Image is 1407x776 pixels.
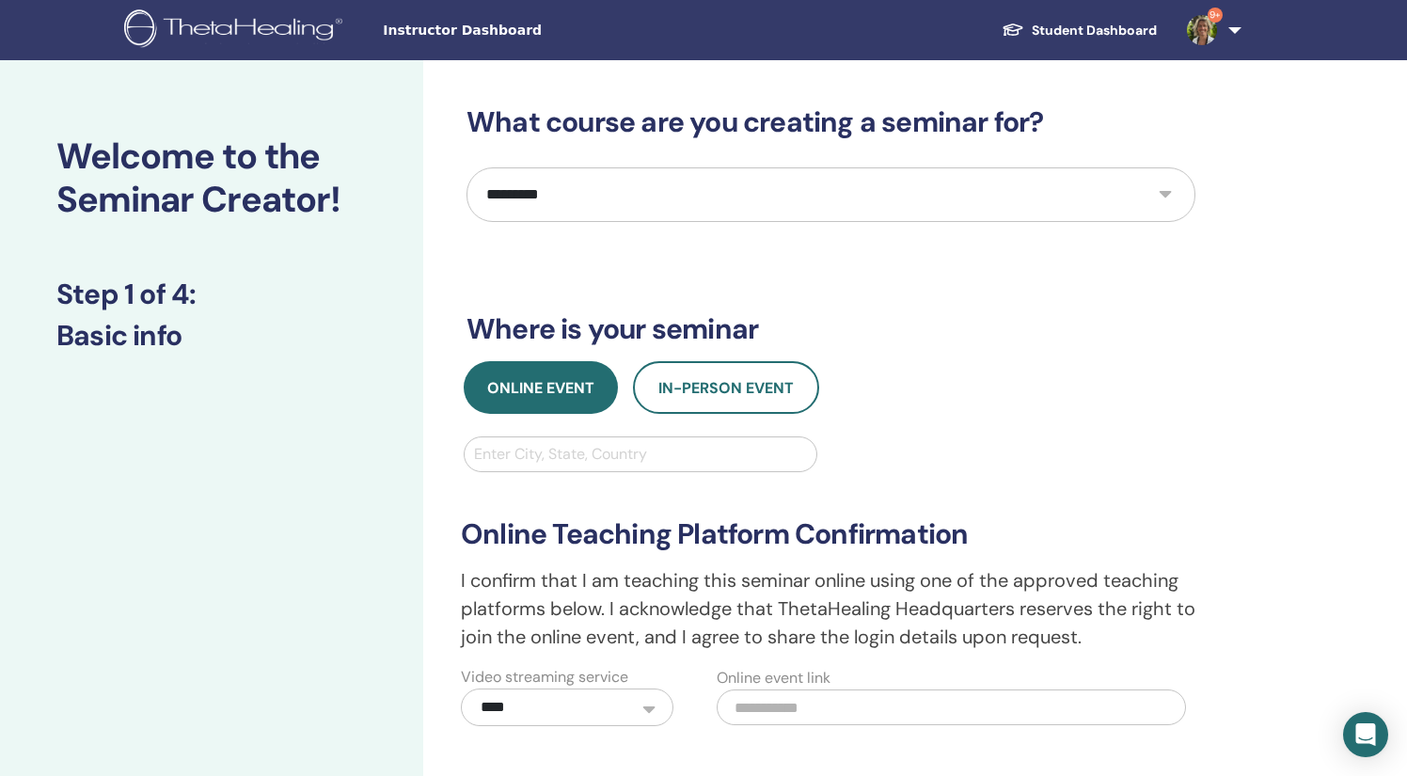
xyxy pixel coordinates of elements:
[1208,8,1223,23] span: 9+
[487,378,594,398] span: Online Event
[383,21,665,40] span: Instructor Dashboard
[987,13,1172,48] a: Student Dashboard
[1187,15,1217,45] img: default.jpg
[464,361,618,414] button: Online Event
[1343,712,1388,757] div: Open Intercom Messenger
[717,667,830,689] label: Online event link
[658,378,794,398] span: In-Person Event
[466,105,1195,139] h3: What course are you creating a seminar for?
[461,666,628,689] label: Video streaming service
[633,361,819,414] button: In-Person Event
[461,517,1201,551] h3: Online Teaching Platform Confirmation
[461,566,1201,651] p: I confirm that I am teaching this seminar online using one of the approved teaching platforms bel...
[466,312,1195,346] h3: Where is your seminar
[56,277,367,311] h3: Step 1 of 4 :
[56,319,367,353] h3: Basic info
[124,9,349,52] img: logo.png
[56,135,367,221] h2: Welcome to the Seminar Creator!
[1002,22,1024,38] img: graduation-cap-white.svg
